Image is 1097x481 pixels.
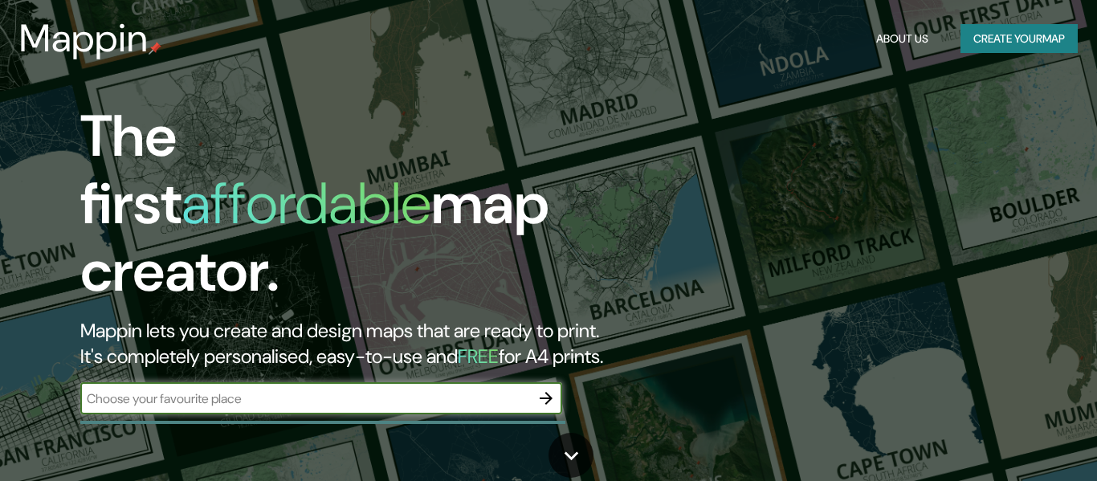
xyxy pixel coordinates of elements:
h1: affordable [181,166,431,241]
h5: FREE [458,344,499,369]
h1: The first map creator. [80,103,629,318]
h3: Mappin [19,16,149,61]
button: About Us [870,24,935,54]
h2: Mappin lets you create and design maps that are ready to print. It's completely personalised, eas... [80,318,629,369]
input: Choose your favourite place [80,389,530,408]
img: mappin-pin [149,42,161,55]
button: Create yourmap [960,24,1078,54]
